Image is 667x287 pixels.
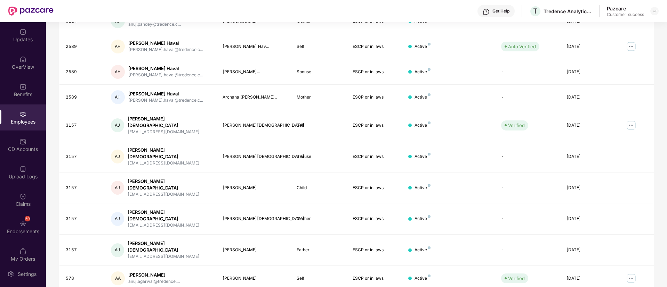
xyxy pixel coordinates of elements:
div: Active [415,185,431,191]
div: [DATE] [566,122,611,129]
div: Child [297,185,341,191]
div: [DATE] [566,94,611,101]
div: [PERSON_NAME] [223,185,286,191]
div: Mother [297,94,341,101]
div: [PERSON_NAME][DEMOGRAPHIC_DATA] [128,209,211,222]
img: svg+xml;base64,PHN2ZyBpZD0iU2V0dGluZy0yMHgyMCIgeG1sbnM9Imh0dHA6Ly93d3cudzMub3JnLzIwMDAvc3ZnIiB3aW... [7,271,14,278]
img: svg+xml;base64,PHN2ZyB4bWxucz0iaHR0cDovL3d3dy53My5vcmcvMjAwMC9zdmciIHdpZHRoPSI4IiBoZWlnaHQ9IjgiIH... [428,121,431,124]
div: ESCP or in laws [353,247,397,253]
div: [PERSON_NAME][DEMOGRAPHIC_DATA] [223,216,286,222]
div: Pazcare [607,5,644,12]
div: [DATE] [566,43,611,50]
div: [PERSON_NAME].haval@tredence.c... [128,47,203,53]
span: T [533,7,538,15]
td: - [496,172,561,204]
div: [PERSON_NAME].haval@tredence.c... [128,72,203,78]
div: 3157 [66,153,100,160]
div: ESCP or in laws [353,122,397,129]
div: Settings [16,271,39,278]
div: Spouse [297,153,341,160]
div: ESCP or in laws [353,43,397,50]
div: [PERSON_NAME] Haval [128,65,203,72]
td: - [496,203,561,235]
div: Active [415,247,431,253]
img: svg+xml;base64,PHN2ZyB4bWxucz0iaHR0cDovL3d3dy53My5vcmcvMjAwMC9zdmciIHdpZHRoPSI4IiBoZWlnaHQ9IjgiIH... [428,43,431,45]
div: AH [111,40,125,53]
img: manageButton [626,273,637,284]
td: - [496,59,561,85]
div: Active [415,69,431,75]
img: manageButton [626,41,637,52]
div: Active [415,94,431,101]
div: Verified [508,122,525,129]
div: Self [297,122,341,129]
div: AJ [111,118,124,132]
div: [DATE] [566,275,611,282]
div: AJ [111,243,124,257]
div: [PERSON_NAME][DEMOGRAPHIC_DATA] [128,178,211,191]
div: [EMAIL_ADDRESS][DOMAIN_NAME] [128,191,211,198]
div: [PERSON_NAME] Haval [128,91,203,97]
img: manageButton [626,120,637,131]
div: Self [297,43,341,50]
td: - [496,85,561,110]
div: Customer_success [607,12,644,17]
div: Spouse [297,69,341,75]
div: ESCP or in laws [353,185,397,191]
div: Tredence Analytics Solutions Private Limited [544,8,592,15]
img: svg+xml;base64,PHN2ZyBpZD0iQmVuZWZpdHMiIHhtbG5zPSJodHRwOi8vd3d3LnczLm9yZy8yMDAwL3N2ZyIgd2lkdGg9Ij... [19,83,26,90]
td: - [496,141,561,172]
img: svg+xml;base64,PHN2ZyBpZD0iQ0RfQWNjb3VudHMiIGRhdGEtbmFtZT0iQ0QgQWNjb3VudHMiIHhtbG5zPSJodHRwOi8vd3... [19,138,26,145]
div: AH [111,90,125,104]
div: [PERSON_NAME][DEMOGRAPHIC_DATA] [223,122,286,129]
div: anuj.pandey@tredence.c... [128,21,181,28]
div: Mother [297,216,341,222]
div: anuj.agarwal@tredence.... [128,278,180,285]
img: svg+xml;base64,PHN2ZyBpZD0iSG9tZSIgeG1sbnM9Imh0dHA6Ly93d3cudzMub3JnLzIwMDAvc3ZnIiB3aWR0aD0iMjAiIG... [19,56,26,63]
div: 578 [66,275,100,282]
div: [DATE] [566,69,611,75]
div: [PERSON_NAME] Hav... [223,43,286,50]
div: Active [415,216,431,222]
div: ESCP or in laws [353,153,397,160]
img: svg+xml;base64,PHN2ZyB4bWxucz0iaHR0cDovL3d3dy53My5vcmcvMjAwMC9zdmciIHdpZHRoPSI4IiBoZWlnaHQ9IjgiIH... [428,93,431,96]
div: [PERSON_NAME][DEMOGRAPHIC_DATA] [128,116,211,129]
img: svg+xml;base64,PHN2ZyBpZD0iSGVscC0zMngzMiIgeG1sbnM9Imh0dHA6Ly93d3cudzMub3JnLzIwMDAvc3ZnIiB3aWR0aD... [483,8,490,15]
div: [DATE] [566,153,611,160]
td: - [496,235,561,266]
div: [PERSON_NAME][DEMOGRAPHIC_DATA] [128,147,211,160]
div: Father [297,247,341,253]
div: [PERSON_NAME]... [223,69,286,75]
div: AJ [111,212,124,226]
div: [PERSON_NAME] [223,247,286,253]
div: [PERSON_NAME] Haval [128,40,203,47]
img: svg+xml;base64,PHN2ZyB4bWxucz0iaHR0cDovL3d3dy53My5vcmcvMjAwMC9zdmciIHdpZHRoPSI4IiBoZWlnaHQ9IjgiIH... [428,184,431,187]
div: 2589 [66,94,100,101]
div: Active [415,122,431,129]
div: Archana [PERSON_NAME].. [223,94,286,101]
img: svg+xml;base64,PHN2ZyBpZD0iRW5kb3JzZW1lbnRzIiB4bWxucz0iaHR0cDovL3d3dy53My5vcmcvMjAwMC9zdmciIHdpZH... [19,220,26,227]
div: 3157 [66,216,100,222]
img: svg+xml;base64,PHN2ZyB4bWxucz0iaHR0cDovL3d3dy53My5vcmcvMjAwMC9zdmciIHdpZHRoPSI4IiBoZWlnaHQ9IjgiIH... [428,68,431,71]
div: [PERSON_NAME].haval@tredence.c... [128,97,203,104]
div: Auto Verified [508,43,536,50]
img: svg+xml;base64,PHN2ZyBpZD0iTXlfT3JkZXJzIiBkYXRhLW5hbWU9Ik15IE9yZGVycyIgeG1sbnM9Imh0dHA6Ly93d3cudz... [19,248,26,255]
div: AJ [111,150,124,163]
div: ESCP or in laws [353,275,397,282]
div: 3157 [66,247,100,253]
div: [DATE] [566,216,611,222]
div: Self [297,275,341,282]
div: ESCP or in laws [353,94,397,101]
div: Get Help [492,8,509,14]
div: 2589 [66,43,100,50]
div: [DATE] [566,185,611,191]
img: svg+xml;base64,PHN2ZyB4bWxucz0iaHR0cDovL3d3dy53My5vcmcvMjAwMC9zdmciIHdpZHRoPSI4IiBoZWlnaHQ9IjgiIH... [428,215,431,218]
div: [PERSON_NAME] [223,275,286,282]
div: [PERSON_NAME][DEMOGRAPHIC_DATA] [128,240,211,253]
div: ESCP or in laws [353,216,397,222]
img: svg+xml;base64,PHN2ZyB4bWxucz0iaHR0cDovL3d3dy53My5vcmcvMjAwMC9zdmciIHdpZHRoPSI4IiBoZWlnaHQ9IjgiIH... [428,246,431,249]
div: [DATE] [566,247,611,253]
div: [PERSON_NAME] [128,272,180,278]
div: [EMAIL_ADDRESS][DOMAIN_NAME] [128,129,211,135]
div: Verified [508,275,525,282]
